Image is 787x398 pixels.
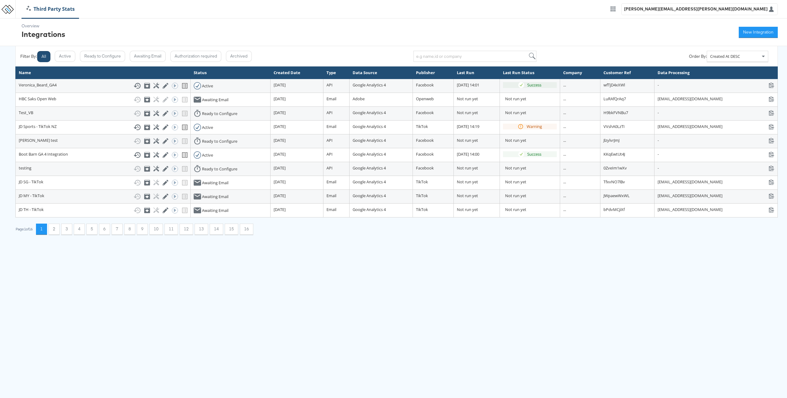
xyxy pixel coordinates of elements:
[457,110,478,115] span: Not run yet
[457,82,479,88] span: [DATE] 14:01
[603,82,625,88] span: wfTjD4xXWl
[658,96,774,102] div: [EMAIL_ADDRESS][DOMAIN_NAME]
[274,137,286,143] span: [DATE]
[658,179,774,185] div: [EMAIL_ADDRESS][DOMAIN_NAME]
[202,194,228,200] div: Awaiting Email
[416,207,428,212] span: TikTok
[350,67,413,79] th: Data Source
[19,137,187,145] div: [PERSON_NAME] test
[353,165,386,171] span: Google Analytics 4
[49,224,60,235] button: 2
[326,165,333,171] span: API
[210,224,223,235] button: 14
[226,51,252,62] button: Archived
[19,82,187,90] div: Veronica_Beard_GA4
[326,151,333,157] span: API
[457,207,478,212] span: Not run yet
[505,193,557,199] div: Not run yet
[112,224,123,235] button: 7
[149,224,163,235] button: 10
[274,124,286,129] span: [DATE]
[658,137,774,143] div: -
[353,110,386,115] span: Google Analytics 4
[74,224,85,235] button: 4
[326,137,333,143] span: API
[274,179,286,185] span: [DATE]
[603,151,625,157] span: KKqEwtUt4J
[180,224,193,235] button: 12
[202,111,237,117] div: Ready to Configure
[353,193,386,198] span: Google Analytics 4
[624,6,768,12] div: [PERSON_NAME][EMAIL_ADDRESS][PERSON_NAME][DOMAIN_NAME]
[353,96,365,101] span: Adobe
[202,83,213,89] div: Active
[130,51,166,62] button: Awaiting Email
[86,224,97,235] button: 5
[22,6,79,13] a: Third Party Stats
[326,110,333,115] span: API
[22,29,65,39] div: Integrations
[654,67,777,79] th: Data Processing
[416,124,428,129] span: TikTok
[505,207,557,213] div: Not run yet
[413,51,536,62] input: e.g name,id or company
[353,124,386,129] span: Google Analytics 4
[274,110,286,115] span: [DATE]
[563,124,566,129] span: ...
[457,193,478,198] span: Not run yet
[19,179,187,186] div: JD SG - TikTok
[326,96,336,101] span: Email
[658,165,774,171] div: -
[326,82,333,88] span: API
[563,137,566,143] span: ...
[603,207,625,212] span: bPdvMCjiXf
[689,54,707,59] div: Order By:
[190,67,270,79] th: Status
[563,207,566,212] span: ...
[19,110,187,117] div: Test_VB
[416,82,434,88] span: Facebook
[20,54,37,59] div: Filter By:
[563,96,566,101] span: ...
[274,96,286,101] span: [DATE]
[274,193,286,198] span: [DATE]
[274,82,286,88] span: [DATE]
[15,227,33,231] div: Page 1 of 16
[563,179,566,185] span: ...
[137,224,148,235] button: 9
[19,207,187,214] div: JD TH - TikTok
[353,82,386,88] span: Google Analytics 4
[603,137,619,143] span: JlzylvrJmJ
[505,96,557,102] div: Not run yet
[527,82,541,88] div: Success
[353,179,386,185] span: Google Analytics 4
[181,82,188,90] svg: View missing tracking codes
[505,165,557,171] div: Not run yet
[124,224,135,235] button: 8
[658,124,774,129] div: [EMAIL_ADDRESS][DOMAIN_NAME]
[181,151,188,159] svg: View missing tracking codes
[202,97,228,103] div: Awaiting Email
[603,165,627,171] span: 0ZveIm1wXv
[658,110,774,116] div: -
[19,165,187,173] div: testing
[413,67,454,79] th: Publisher
[416,193,428,198] span: TikTok
[353,151,386,157] span: Google Analytics 4
[202,208,228,213] div: Awaiting Email
[500,67,560,79] th: Last Run Status
[603,193,630,198] span: JWpaewWxWL
[457,179,478,185] span: Not run yet
[457,165,478,171] span: Not run yet
[563,110,566,115] span: ...
[202,166,237,172] div: Ready to Configure
[19,124,187,131] div: JD Sports - TikTok NZ
[323,67,350,79] th: Type
[563,165,566,171] span: ...
[563,82,566,88] span: ...
[22,23,65,29] div: Overview
[710,54,740,59] span: Created At DESC
[739,27,778,38] button: New Integration
[600,67,655,79] th: Customer Ref
[353,137,386,143] span: Google Analytics 4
